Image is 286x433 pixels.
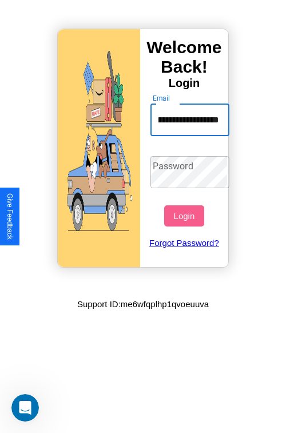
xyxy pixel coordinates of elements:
p: Support ID: me6wfqplhp1qvoeuuva [77,296,209,312]
label: Email [153,93,170,103]
img: gif [58,29,140,267]
h4: Login [140,77,228,90]
button: Login [164,205,204,227]
div: Give Feedback [6,193,14,240]
iframe: Intercom live chat [11,394,39,422]
a: Forgot Password? [145,227,224,259]
h3: Welcome Back! [140,38,228,77]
